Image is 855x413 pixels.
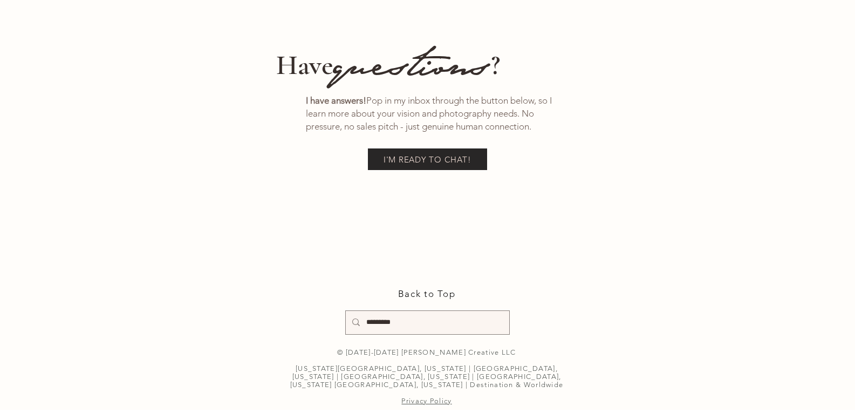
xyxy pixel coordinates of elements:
span: Pop in my inbox through the button below, so I learn more about your vision and photography needs... [306,95,552,132]
span: ? [491,48,500,82]
a: Back to Top [398,288,456,299]
span: I have answers! [306,95,366,106]
a: I'M READY TO CHAT! [368,148,487,170]
span: © [DATE]-[DATE] [PERSON_NAME] Creative LLC [337,348,516,356]
span: questions [333,31,491,88]
a: Privacy Policy [401,397,452,405]
input: Search... [366,311,487,334]
span: Have [276,48,333,82]
span: I'M READY TO CHAT! [384,154,471,165]
span: [US_STATE][GEOGRAPHIC_DATA], [US_STATE] | [GEOGRAPHIC_DATA], [US_STATE] | [GEOGRAPHIC_DATA], [US_... [290,364,564,389]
